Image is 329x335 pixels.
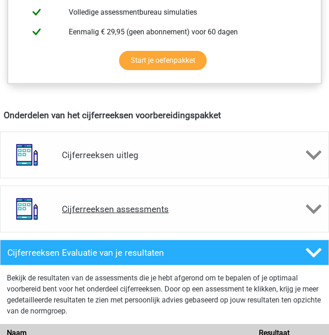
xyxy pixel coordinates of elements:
[4,110,325,121] h4: Onderdelen van het cijferreeksen voorbereidingspakket
[7,186,322,232] a: assessments Cijferreeksen assessments
[7,273,322,317] p: Bekijk de resultaten van de assessments die je hebt afgerond om te bepalen of je optimaal voorber...
[62,204,267,214] h4: Cijferreeksen assessments
[7,132,322,178] a: uitleg Cijferreeksen uitleg
[7,247,267,258] h4: Cijferreeksen Evaluatie van je resultaten
[4,186,50,232] img: cijferreeksen assessments
[4,132,50,178] img: cijferreeksen uitleg
[119,51,207,70] a: Start je oefenpakket
[7,240,322,265] a: Cijferreeksen Evaluatie van je resultaten
[62,150,267,160] h4: Cijferreeksen uitleg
